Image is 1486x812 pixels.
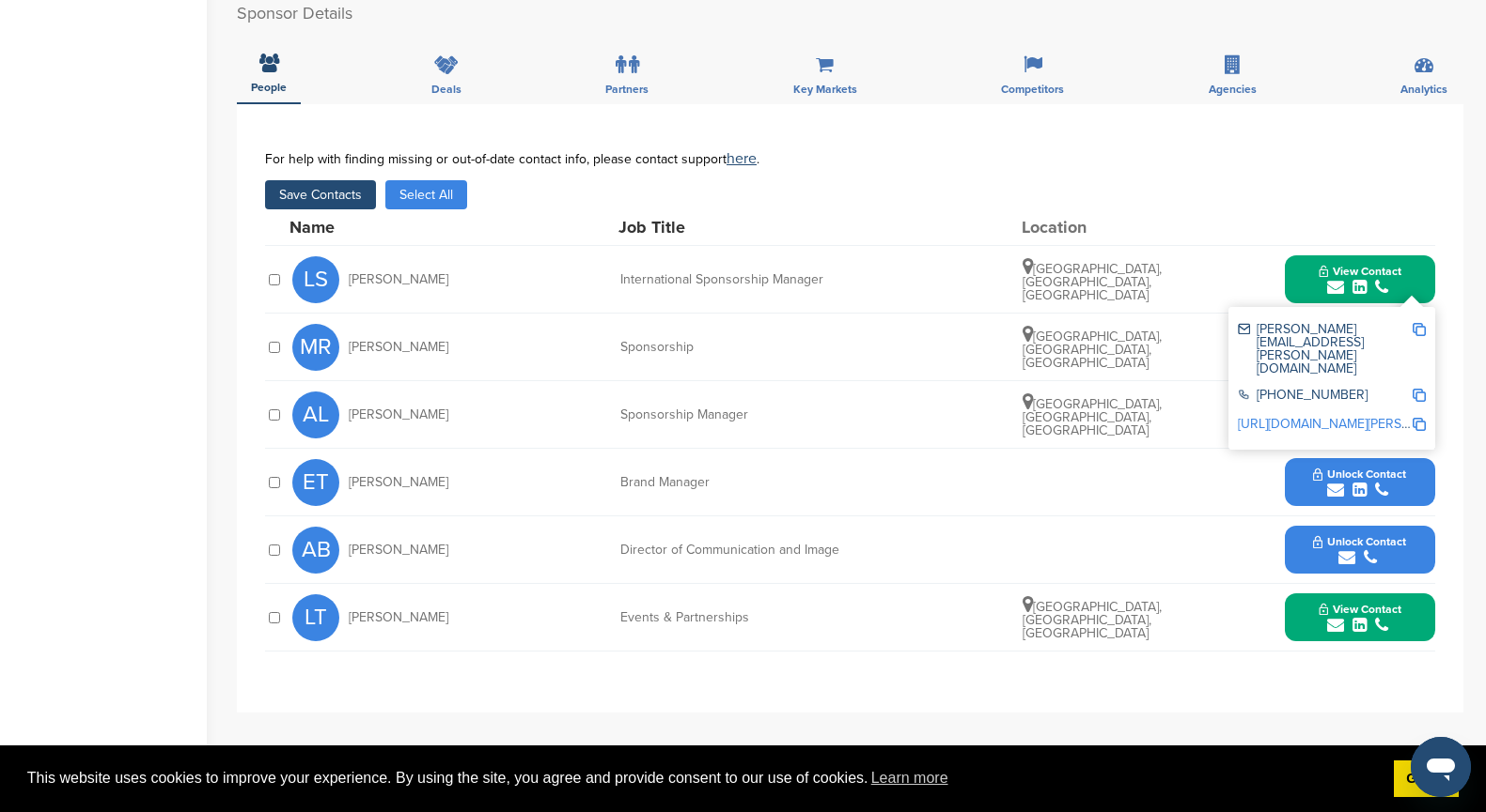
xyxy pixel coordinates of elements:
[292,527,339,574] span: AB
[1296,590,1424,646] button: View Contact
[727,149,757,168] a: here
[1023,329,1162,371] span: [GEOGRAPHIC_DATA], [GEOGRAPHIC_DATA], [GEOGRAPHIC_DATA]
[1238,323,1412,375] div: [PERSON_NAME][EMAIL_ADDRESS][PERSON_NAME][DOMAIN_NAME]
[1023,396,1162,438] span: [GEOGRAPHIC_DATA], [GEOGRAPHIC_DATA], [GEOGRAPHIC_DATA]
[431,84,461,95] span: Deals
[349,544,448,557] span: [PERSON_NAME]
[1023,261,1162,303] span: [GEOGRAPHIC_DATA], [GEOGRAPHIC_DATA], [GEOGRAPHIC_DATA]
[1290,454,1429,511] button: Unlock Contact
[292,391,339,438] span: AL
[349,476,448,489] span: [PERSON_NAME]
[385,180,467,209] button: Select All
[292,594,339,641] span: LT
[349,273,448,286] span: [PERSON_NAME]
[620,408,902,421] div: Sponsorship Manager
[1400,84,1447,95] span: Analytics
[620,341,902,354] div: Sponsorship
[27,764,1379,792] span: This website uses cookies to improve your experience. By using the site, you agree and provide co...
[292,256,339,303] span: LS
[1313,535,1406,548] span: Unlock Contact
[1413,389,1426,402] img: Copy
[349,341,448,354] span: [PERSON_NAME]
[1319,265,1401,278] span: View Contact
[292,324,339,371] span: MR
[793,84,857,95] span: Key Markets
[868,764,951,792] a: learn more about cookies
[605,84,649,95] span: Partners
[1413,323,1426,336] img: Copy
[1394,760,1459,798] a: dismiss cookie message
[289,219,496,236] div: Name
[620,611,902,624] div: Events & Partnerships
[1022,219,1163,236] div: Location
[349,408,448,421] span: [PERSON_NAME]
[349,611,448,624] span: [PERSON_NAME]
[1238,389,1412,405] div: [PHONE_NUMBER]
[620,544,902,557] div: Director of Communication and Image
[1238,416,1467,432] a: [URL][DOMAIN_NAME][PERSON_NAME]
[1290,522,1429,578] button: Unlock Contact
[1313,467,1406,481] span: Unlock Contact
[1411,737,1471,797] iframe: Button to launch messaging window
[237,1,1463,26] h2: Sponsor Details
[1319,603,1401,616] span: View Contact
[1413,418,1426,431] img: Copy
[1209,84,1257,95] span: Agencies
[251,82,287,93] span: People
[292,459,339,506] span: ET
[620,273,902,286] div: International Sponsorship Manager
[618,219,900,236] div: Job Title
[620,476,902,489] div: Brand Manager
[1296,252,1424,308] button: View Contact
[265,151,1435,166] div: For help with finding missing or out-of-date contact info, please contact support .
[1023,599,1162,641] span: [GEOGRAPHIC_DATA], [GEOGRAPHIC_DATA], [GEOGRAPHIC_DATA]
[265,180,376,209] button: Save Contacts
[1001,84,1064,95] span: Competitors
